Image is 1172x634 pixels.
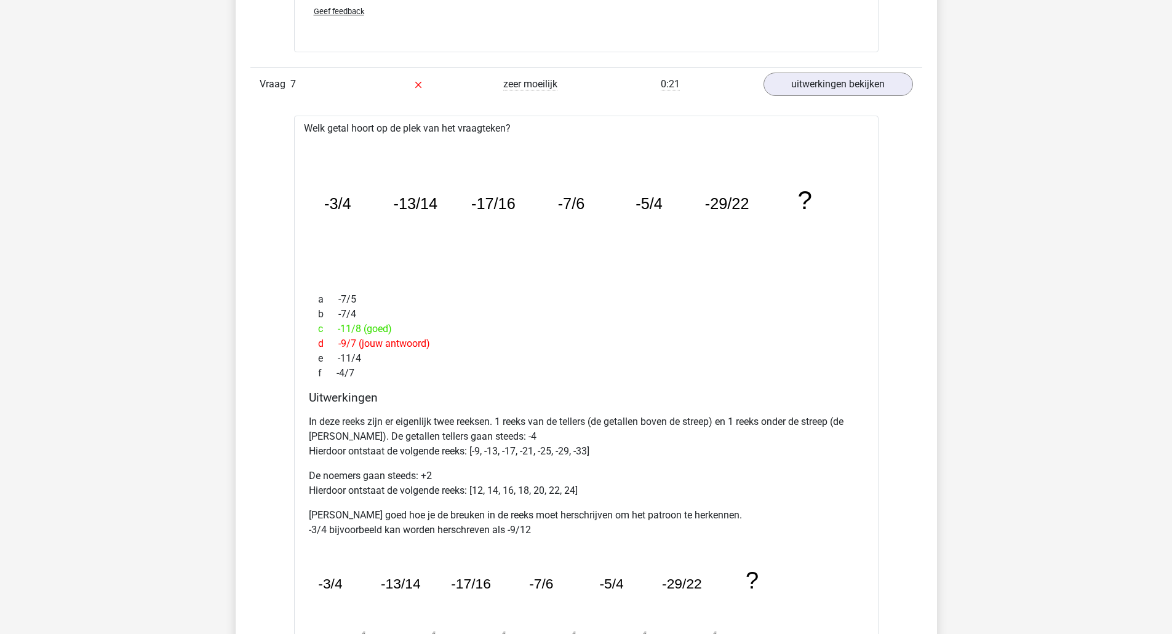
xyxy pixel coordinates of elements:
tspan: -5/4 [636,195,663,212]
tspan: -17/16 [471,195,516,212]
tspan: -29/22 [704,195,749,212]
p: In deze reeks zijn er eigenlijk twee reeksen. 1 reeks van de tellers (de getallen boven de streep... [309,414,864,459]
tspan: -7/6 [529,575,553,591]
div: -7/5 [309,292,864,307]
span: 0:21 [661,78,680,90]
div: -11/8 (goed) [309,322,864,336]
div: -4/7 [309,366,864,381]
span: zeer moeilijk [503,78,557,90]
tspan: -5/4 [599,575,624,591]
span: c [318,322,338,336]
p: De noemers gaan steeds: +2 Hierdoor ontstaat de volgende reeks: [12, 14, 16, 18, 20, 22, 24] [309,469,864,498]
tspan: -29/22 [662,575,702,591]
tspan: ? [746,567,759,593]
span: 7 [290,78,296,90]
span: Vraag [260,77,290,92]
div: -9/7 (jouw antwoord) [309,336,864,351]
span: e [318,351,338,366]
div: -11/4 [309,351,864,366]
span: a [318,292,338,307]
div: -7/4 [309,307,864,322]
span: b [318,307,338,322]
h4: Uitwerkingen [309,390,864,405]
tspan: -7/6 [557,195,584,212]
tspan: -3/4 [318,575,343,591]
a: uitwerkingen bekijken [763,73,913,96]
tspan: ? [797,186,811,215]
tspan: -17/16 [451,575,491,591]
span: d [318,336,338,351]
tspan: -3/4 [324,195,351,212]
tspan: -13/14 [393,195,437,212]
span: Geef feedback [314,7,364,16]
p: [PERSON_NAME] goed hoe je de breuken in de reeks moet herschrijven om het patroon te herkennen. -... [309,508,864,537]
span: f [318,366,337,381]
tspan: -13/14 [380,575,420,591]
